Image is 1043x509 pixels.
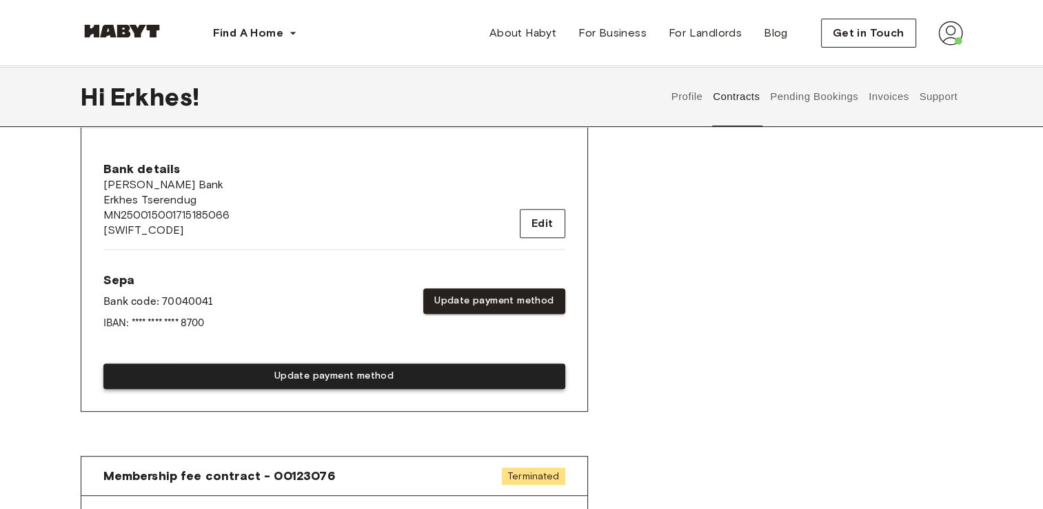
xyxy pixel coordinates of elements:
[103,468,335,484] span: Membership fee contract - 00123076
[103,192,230,208] span: Erkhes Tserendug
[489,25,556,41] span: About Habyt
[103,223,230,238] span: [SWIFT_CODE]
[520,209,565,238] button: Edit
[821,19,916,48] button: Get in Touch
[567,19,658,47] a: For Business
[103,294,213,310] p: Bank code: 70040041
[213,25,283,41] span: Find A Home
[103,177,230,192] span: [PERSON_NAME] Bank
[202,19,308,47] button: Find A Home
[81,82,110,111] span: Hi
[938,21,963,46] img: avatar
[753,19,799,47] a: Blog
[669,66,705,127] button: Profile
[711,66,762,127] button: Contracts
[669,25,742,41] span: For Landlords
[103,208,230,223] span: MN250015001715185066
[769,66,860,127] button: Pending Bookings
[531,215,554,232] span: Edit
[478,19,567,47] a: About Habyt
[110,82,199,111] span: Erkhes !
[423,288,565,314] button: Update payment method
[103,161,230,177] span: Bank details
[666,66,962,127] div: user profile tabs
[918,66,960,127] button: Support
[658,19,753,47] a: For Landlords
[103,272,213,288] span: Sepa
[103,363,565,389] button: Update payment method
[502,468,565,485] span: Terminated
[764,25,788,41] span: Blog
[833,25,904,41] span: Get in Touch
[867,66,910,127] button: Invoices
[578,25,647,41] span: For Business
[81,24,163,38] img: Habyt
